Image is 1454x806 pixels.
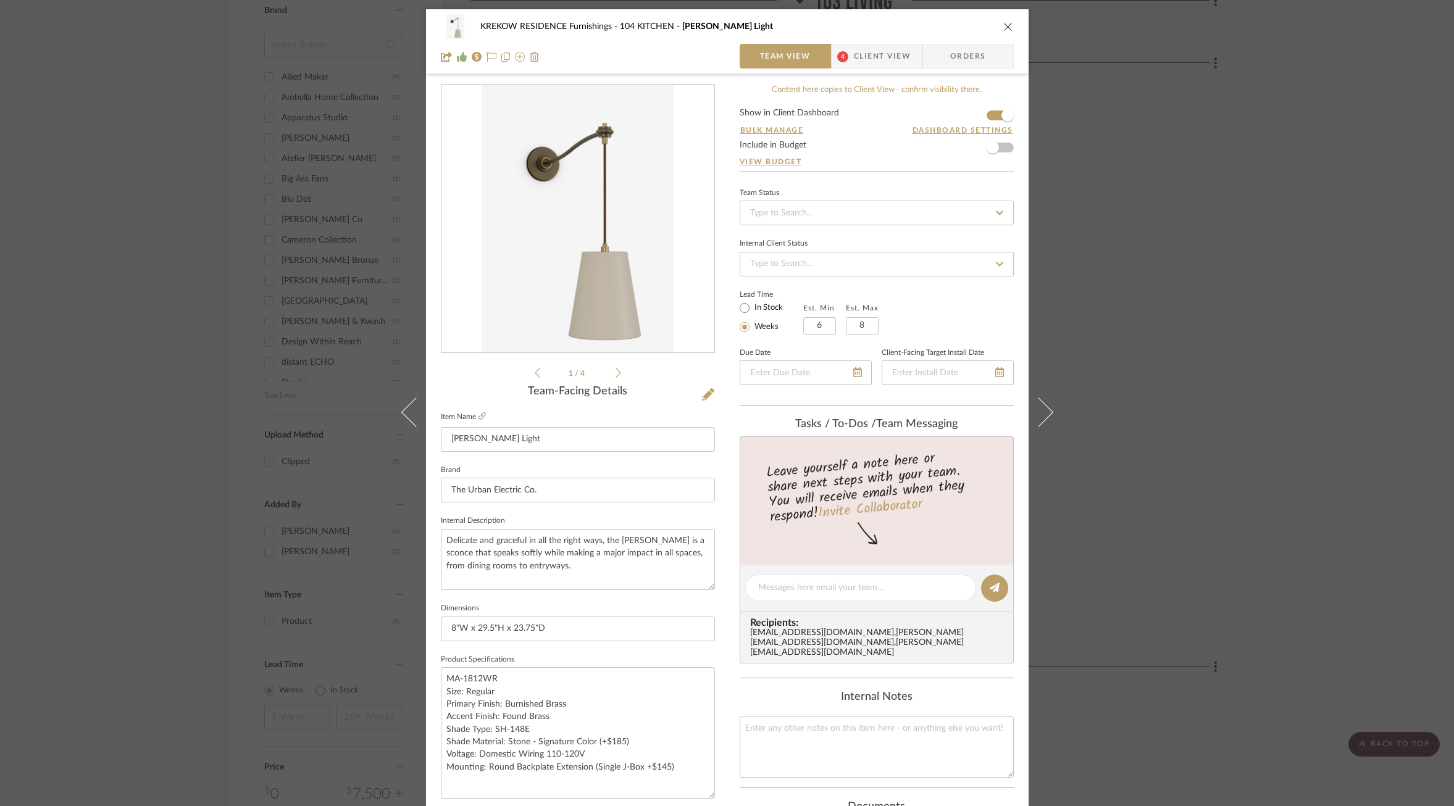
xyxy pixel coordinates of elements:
[482,85,674,353] img: 034aeabe-cf53-4c43-84af-af023e514a7b_436x436.jpg
[738,445,1015,528] div: Leave yourself a note here or share next steps with your team. You will receive emails when they ...
[441,518,505,524] label: Internal Description
[752,322,779,333] label: Weeks
[441,617,715,641] input: Enter the dimensions of this item
[441,85,714,353] div: 0
[752,302,783,314] label: In Stock
[441,14,470,39] img: 034aeabe-cf53-4c43-84af-af023e514a7b_48x40.jpg
[441,385,715,399] div: Team-Facing Details
[740,84,1014,96] div: Content here copies to Client View - confirm visibility there.
[530,52,540,62] img: Remove from project
[803,304,835,312] label: Est. Min
[441,427,715,452] input: Enter Item Name
[480,22,620,31] span: KREKOW RESIDENCE Furnishings
[740,252,1014,276] input: Type to Search…
[882,350,984,356] label: Client-Facing Target Install Date
[580,370,587,377] span: 4
[817,494,922,525] a: Invite Collaborator
[740,691,1014,704] div: Internal Notes
[441,657,514,663] label: Product Specifications
[740,418,1014,431] div: team Messaging
[854,44,911,69] span: Client View
[740,125,804,136] button: Bulk Manage
[937,44,1000,69] span: Orders
[750,617,1008,628] span: Recipients:
[740,350,771,356] label: Due Date
[837,51,848,62] span: 4
[740,157,1014,167] a: View Budget
[740,201,1014,225] input: Type to Search…
[441,605,479,612] label: Dimensions
[882,360,1014,385] input: Enter Install Date
[740,360,872,385] input: Enter Due Date
[441,467,461,473] label: Brand
[846,304,879,312] label: Est. Max
[620,22,682,31] span: 104 KITCHEN
[441,478,715,502] input: Enter Brand
[740,190,779,196] div: Team Status
[740,241,808,247] div: Internal Client Status
[740,289,803,300] label: Lead Time
[569,370,575,377] span: 1
[441,412,486,422] label: Item Name
[682,22,773,31] span: [PERSON_NAME] Light
[795,418,876,430] span: Tasks / To-Dos /
[750,628,1008,658] div: [EMAIL_ADDRESS][DOMAIN_NAME] , [PERSON_NAME][EMAIL_ADDRESS][DOMAIN_NAME] , [PERSON_NAME][EMAIL_AD...
[575,370,580,377] span: /
[740,300,803,334] mat-radio-group: Select item type
[912,125,1014,136] button: Dashboard Settings
[760,44,811,69] span: Team View
[1003,21,1014,32] button: close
